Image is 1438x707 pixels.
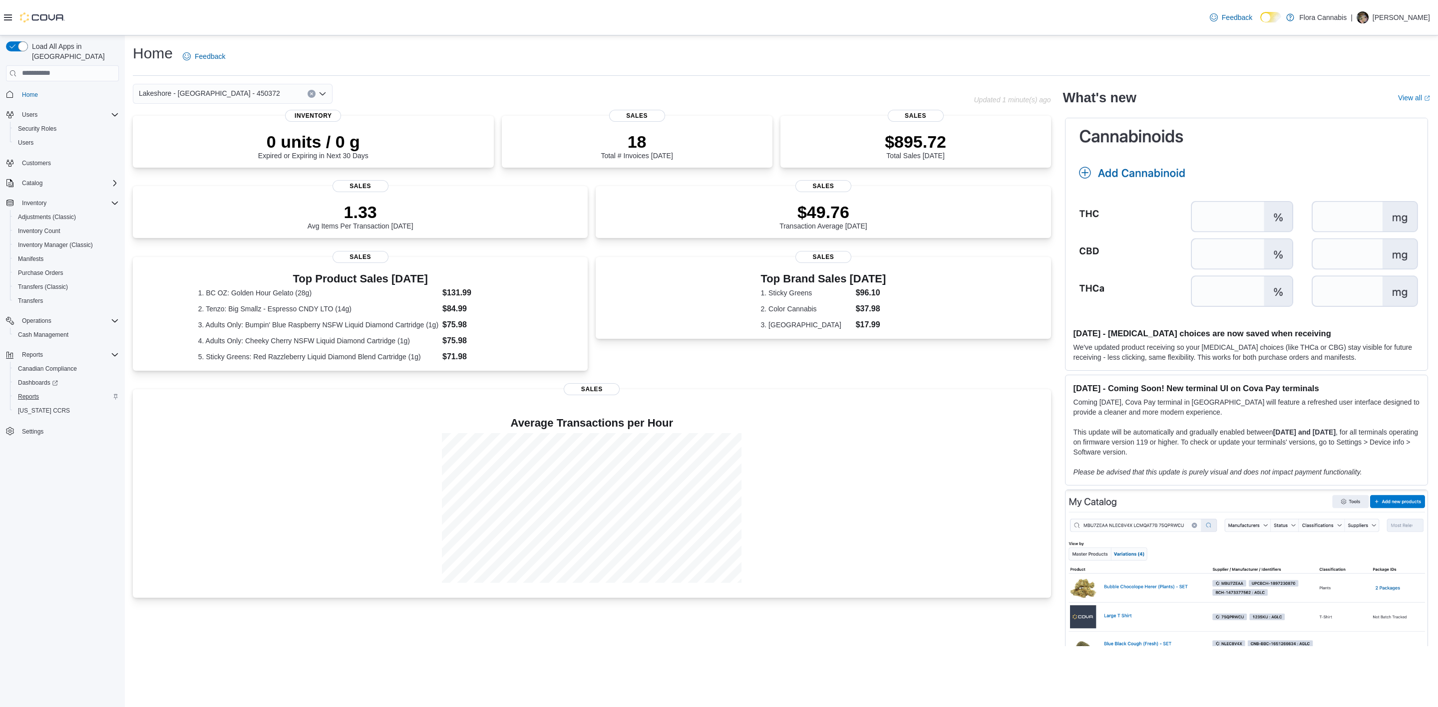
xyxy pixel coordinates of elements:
button: Users [10,136,123,150]
p: [PERSON_NAME] [1373,11,1430,23]
p: This update will be automatically and gradually enabled between , for all terminals operating on ... [1074,427,1420,457]
span: Transfers [18,297,43,305]
a: Transfers [14,295,47,307]
button: Reports [2,348,123,362]
h3: [DATE] - Coming Soon! New terminal UI on Cova Pay terminals [1074,383,1420,393]
div: Brodie Newman [1357,11,1369,23]
span: Manifests [18,255,43,263]
span: Reports [18,349,119,361]
div: Avg Items Per Transaction [DATE] [308,202,413,230]
dt: 4. Adults Only: Cheeky Cherry NSFW Liquid Diamond Cartridge (1g) [198,336,438,346]
span: Purchase Orders [14,267,119,279]
span: Customers [18,157,119,169]
button: Reports [10,390,123,404]
dd: $96.10 [856,287,886,299]
span: Adjustments (Classic) [18,213,76,221]
p: 18 [601,132,673,152]
h4: Average Transactions per Hour [141,417,1043,429]
p: 0 units / 0 g [258,132,368,152]
button: Transfers [10,294,123,308]
a: Feedback [1206,7,1256,27]
dt: 3. Adults Only: Bumpin' Blue Raspberry NSFW Liquid Diamond Cartridge (1g) [198,320,438,330]
span: Users [22,111,37,119]
span: [US_STATE] CCRS [18,407,70,415]
span: Sales [564,383,620,395]
a: Dashboards [14,377,62,389]
span: Security Roles [14,123,119,135]
span: Sales [795,251,851,263]
span: Inventory Manager (Classic) [14,239,119,251]
a: Home [18,89,42,101]
button: Users [2,108,123,122]
button: Cash Management [10,328,123,342]
button: Open list of options [319,90,327,98]
span: Home [18,88,119,101]
a: View allExternal link [1398,94,1430,102]
img: Cova [20,12,65,22]
h1: Home [133,43,173,63]
dt: 1. BC OZ: Golden Hour Gelato (28g) [198,288,438,298]
input: Dark Mode [1260,12,1281,22]
button: Inventory Manager (Classic) [10,238,123,252]
button: Manifests [10,252,123,266]
h3: Top Brand Sales [DATE] [761,273,886,285]
em: Please be advised that this update is purely visual and does not impact payment functionality. [1074,468,1362,476]
a: Dashboards [10,376,123,390]
span: Inventory Count [18,227,60,235]
span: Adjustments (Classic) [14,211,119,223]
p: Updated 1 minute(s) ago [974,96,1051,104]
p: $895.72 [885,132,946,152]
a: Manifests [14,253,47,265]
button: Transfers (Classic) [10,280,123,294]
span: Users [18,109,119,121]
span: Inventory [22,199,46,207]
span: Transfers (Classic) [14,281,119,293]
span: Canadian Compliance [18,365,77,373]
p: Coming [DATE], Cova Pay terminal in [GEOGRAPHIC_DATA] will feature a refreshed user interface des... [1074,397,1420,417]
span: Settings [18,425,119,437]
span: Dashboards [14,377,119,389]
button: Settings [2,424,123,438]
button: Users [18,109,41,121]
a: Inventory Manager (Classic) [14,239,97,251]
button: Inventory [2,196,123,210]
a: Security Roles [14,123,60,135]
dd: $37.98 [856,303,886,315]
span: Canadian Compliance [14,363,119,375]
a: Transfers (Classic) [14,281,72,293]
span: Operations [18,315,119,327]
p: $49.76 [779,202,867,222]
a: Feedback [179,46,229,66]
p: We've updated product receiving so your [MEDICAL_DATA] choices (like THCa or CBG) stay visible fo... [1074,342,1420,362]
h3: [DATE] - [MEDICAL_DATA] choices are now saved when receiving [1074,328,1420,338]
dt: 5. Sticky Greens: Red Razzleberry Liquid Diamond Blend Cartridge (1g) [198,352,438,362]
button: Clear input [308,90,316,98]
button: Operations [18,315,55,327]
span: Reports [18,393,39,401]
span: Settings [22,428,43,436]
span: Users [14,137,119,149]
a: Canadian Compliance [14,363,81,375]
dd: $75.98 [442,335,522,347]
a: Inventory Count [14,225,64,237]
span: Users [18,139,33,147]
span: Reports [22,351,43,359]
a: Reports [14,391,43,403]
button: Inventory Count [10,224,123,238]
span: Load All Apps in [GEOGRAPHIC_DATA] [28,41,119,61]
dd: $84.99 [442,303,522,315]
p: 1.33 [308,202,413,222]
span: Sales [795,180,851,192]
dt: 2. Color Cannabis [761,304,852,314]
button: Customers [2,156,123,170]
strong: [DATE] and [DATE] [1273,428,1336,436]
div: Total Sales [DATE] [885,132,946,160]
span: Transfers (Classic) [18,283,68,291]
span: Sales [609,110,665,122]
button: Canadian Compliance [10,362,123,376]
button: Home [2,87,123,102]
span: Inventory [285,110,341,122]
button: Security Roles [10,122,123,136]
span: Transfers [14,295,119,307]
button: Operations [2,314,123,328]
